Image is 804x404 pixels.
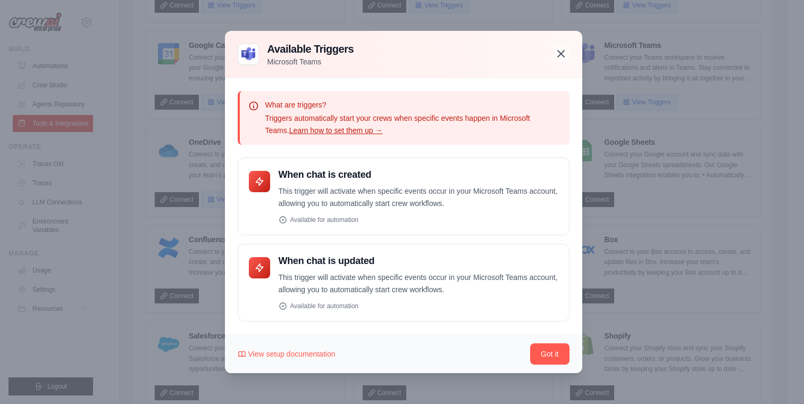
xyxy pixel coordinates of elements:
[530,343,569,365] button: Got it
[238,44,259,65] img: Microsoft Teams
[279,302,558,310] div: Available for automation
[265,100,561,110] p: What are triggers?
[279,255,558,267] h4: When chat is updated
[238,349,336,359] a: View setup documentation
[279,216,558,224] div: Available for automation
[248,349,336,359] span: View setup documentation
[279,185,558,210] p: This trigger will activate when specific events occur in your Microsoft Teams account, allowing y...
[279,271,558,296] p: This trigger will activate when specific events occur in your Microsoft Teams account, allowing y...
[265,112,561,137] p: Triggers automatically start your crews when specific events happen in Microsoft Teams.
[267,42,354,56] h3: Available Triggers
[279,169,558,181] h4: When chat is created
[289,126,383,135] a: Learn how to set them up →
[267,56,354,67] p: Microsoft Teams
